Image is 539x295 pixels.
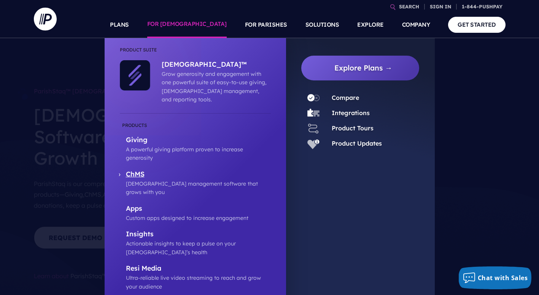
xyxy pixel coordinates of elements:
[245,11,287,38] a: FOR PARISHES
[301,122,326,135] a: Product Tours - Icon
[126,239,271,257] p: Actionable insights to keep a pulse on your [DEMOGRAPHIC_DATA]’s health
[307,92,320,104] img: Compare - Icon
[301,138,326,150] a: Product Updates - Icon
[147,11,227,38] a: FOR [DEMOGRAPHIC_DATA]
[150,60,267,104] a: [DEMOGRAPHIC_DATA]™ Grow generosity and engagement with one powerful suite of easy-to-use giving,...
[120,230,271,257] a: Insights Actionable insights to keep a pulse on your [DEMOGRAPHIC_DATA]’s health
[126,264,271,274] p: Resi Media
[307,138,320,150] img: Product Updates - Icon
[332,109,370,117] a: Integrations
[305,11,339,38] a: SOLUTIONS
[120,264,271,291] a: Resi Media Ultra-reliable live video streaming to reach and grow your audience
[478,274,528,282] span: Chat with Sales
[357,11,384,38] a: EXPLORE
[126,214,271,222] p: Custom apps designed to increase engagement
[332,139,382,147] a: Product Updates
[110,11,129,38] a: PLANS
[301,107,326,119] a: Integrations - Icon
[126,180,271,197] p: [DEMOGRAPHIC_DATA] management software that grows with you
[120,204,271,223] a: Apps Custom apps designed to increase engagement
[332,94,359,101] a: Compare
[120,46,271,60] li: Product Suite
[301,92,326,104] a: Compare - Icon
[459,266,532,289] button: Chat with Sales
[126,274,271,291] p: Ultra-reliable live video streaming to reach and grow your audience
[120,170,271,197] a: ChMS [DEMOGRAPHIC_DATA] management software that grows with you
[120,121,271,162] a: Giving A powerful giving platform proven to increase generosity
[126,136,271,145] p: Giving
[307,107,320,119] img: Integrations - Icon
[120,60,150,91] img: ChurchStaq™ - Icon
[332,124,374,132] a: Product Tours
[402,11,430,38] a: COMPANY
[162,70,267,104] p: Grow generosity and engagement with one powerful suite of easy-to-use giving, [DEMOGRAPHIC_DATA] ...
[126,230,271,239] p: Insights
[162,60,267,70] p: [DEMOGRAPHIC_DATA]™
[126,145,271,162] p: A powerful giving platform proven to increase generosity
[307,122,320,135] img: Product Tours - Icon
[126,170,271,180] p: ChMS
[126,204,271,214] p: Apps
[448,17,506,32] a: GET STARTED
[307,56,420,80] a: Explore Plans →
